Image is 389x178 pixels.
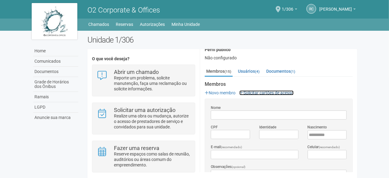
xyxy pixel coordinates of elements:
[97,145,190,168] a: Fazer uma reserva Reserve espaços como salas de reunião, auditórios ou áreas comum do empreendime...
[33,102,78,113] a: LGPD
[33,92,78,102] a: Ramais
[265,67,297,76] a: Documentos(1)
[255,69,260,74] small: (4)
[282,1,293,12] span: 1/306
[319,1,352,12] span: ROSANGELADO CARMO GUIMARAES
[33,46,78,56] a: Home
[205,47,353,52] h4: Perfil público
[205,82,353,87] strong: Membros
[282,8,297,12] a: 1/306
[211,105,221,110] label: Nome
[205,90,235,95] a: Novo membro
[114,151,190,168] p: Reserve espaços como salas de reunião, auditórios ou áreas comum do empreendimento.
[239,90,294,95] a: Solicitar cartões de acesso
[97,69,190,92] a: Abrir um chamado Reporte um problema, solicite manutenção, faça uma reclamação ou solicite inform...
[114,107,175,113] strong: Solicitar uma autorização
[259,124,276,130] label: Identidade
[232,165,246,169] span: (opcional)
[221,145,242,149] span: (recomendado)
[308,124,327,130] label: Nascimento
[92,57,195,61] h4: O que você deseja?
[211,164,246,170] label: Observações
[308,144,340,150] label: Celular
[114,69,159,75] strong: Abrir um chamado
[236,67,261,76] a: Usuários(4)
[319,145,340,149] span: (recomendado)
[33,113,78,123] a: Anuncie sua marca
[211,124,218,130] label: CPF
[225,69,231,74] small: (15)
[33,56,78,67] a: Comunicados
[116,20,133,29] a: Reservas
[114,75,190,92] p: Reporte um problema, solicite manutenção, faça uma reclamação ou solicite informações.
[319,8,356,12] a: [PERSON_NAME]
[87,35,358,44] h2: Unidade 1/306
[87,6,160,14] span: O2 Corporate & Offices
[89,20,109,29] a: Chamados
[172,20,200,29] a: Minha Unidade
[291,69,295,74] small: (1)
[33,67,78,77] a: Documentos
[33,77,78,92] a: Grade de Horários dos Ônibus
[205,67,233,77] a: Membros(15)
[306,4,316,14] a: RC
[205,55,353,61] div: Não configurado
[114,145,159,151] strong: Fazer uma reserva
[32,3,77,40] img: logo.jpg
[97,107,190,130] a: Solicitar uma autorização Realize uma obra ou mudança, autorize o acesso de prestadores de serviç...
[114,113,190,130] p: Realize uma obra ou mudança, autorize o acesso de prestadores de serviço e convidados para sua un...
[140,20,165,29] a: Autorizações
[211,144,242,150] label: E-mail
